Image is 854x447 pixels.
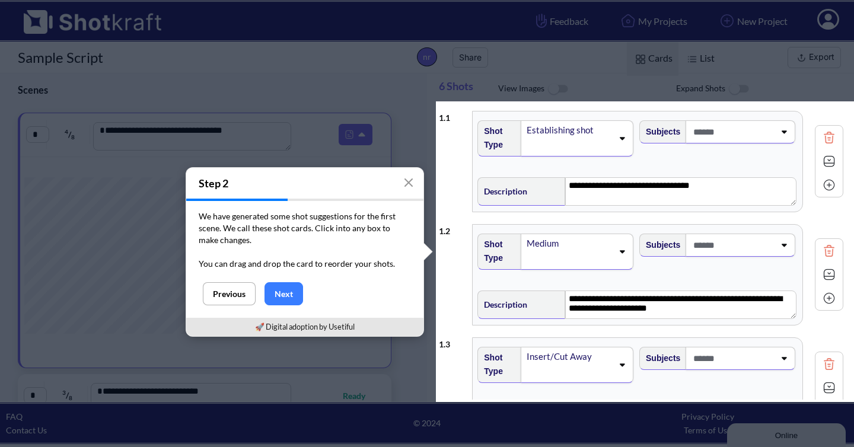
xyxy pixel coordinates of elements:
[820,289,838,307] img: Add Icon
[199,210,411,246] p: We have generated some shot suggestions for the first scene. We call these shot cards. Click into...
[478,295,527,314] span: Description
[255,322,355,331] a: 🚀 Digital adoption by Usetiful
[820,242,838,260] img: Trash Icon
[640,235,680,255] span: Subjects
[478,122,515,155] span: Shot Type
[640,349,680,368] span: Subjects
[640,122,680,142] span: Subjects
[525,349,613,365] div: Insert/Cut Away
[478,348,515,381] span: Shot Type
[478,181,527,201] span: Description
[525,235,613,251] div: Medium
[820,152,838,170] img: Expand Icon
[439,331,843,445] div: 1.3Shot TypeInsert/Cut AwaySubjectsTrash IconExpand Icon
[820,379,838,397] img: Expand Icon
[820,176,838,194] img: Add Icon
[186,168,423,199] h4: Step 2
[439,105,466,124] div: 1 . 1
[203,282,256,305] button: Previous
[820,129,838,146] img: Trash Icon
[199,258,411,270] p: You can drag and drop the card to reorder your shots.
[820,266,838,283] img: Expand Icon
[478,235,515,268] span: Shot Type
[439,218,466,238] div: 1 . 2
[9,10,110,19] div: Online
[820,355,838,373] img: Trash Icon
[525,122,613,138] div: Establishing shot
[439,331,466,351] div: 1 . 3
[265,282,303,305] button: Next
